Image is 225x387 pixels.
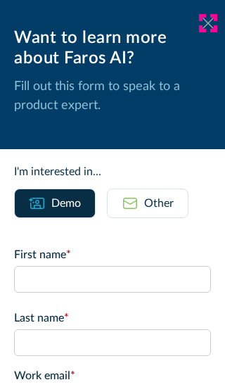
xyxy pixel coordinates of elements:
p: Fill out this form to speak to a product expert. [14,77,211,115]
div: Want to learn more about Faros AI? [14,28,211,69]
div: Other [144,195,174,212]
label: Last name [14,310,211,326]
div: Demo [51,195,81,212]
div: I'm interested in... [14,163,211,180]
label: First name [14,246,211,263]
label: Work email [14,367,211,384]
